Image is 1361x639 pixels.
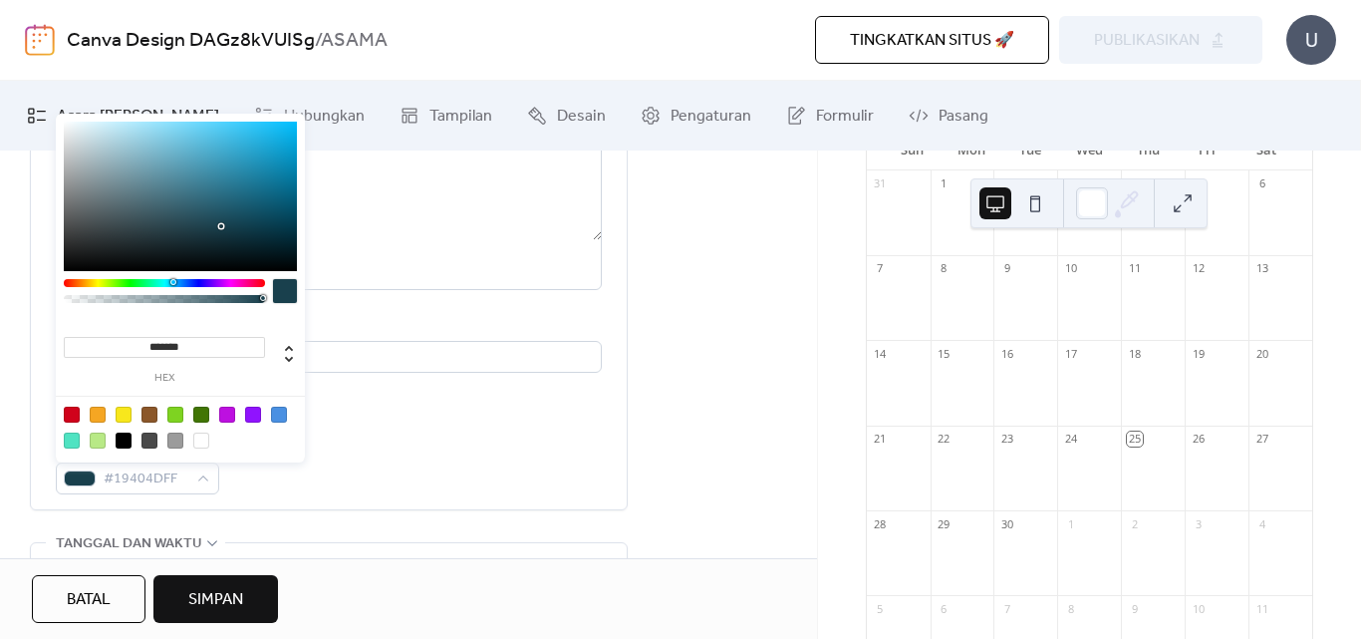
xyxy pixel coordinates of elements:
span: Batal [67,588,111,612]
div: 6 [1254,176,1269,191]
div: 24 [1063,432,1078,447]
div: 4 [1254,516,1269,531]
div: 4 [1127,176,1142,191]
label: hex [64,373,265,384]
div: 15 [937,346,952,361]
div: 2 [999,176,1014,191]
a: Pengaturan [626,89,766,143]
a: Formulir [771,89,889,143]
div: 26 [1191,432,1206,447]
div: U [1286,15,1336,65]
a: Tampilan [385,89,507,143]
div: 22 [937,432,952,447]
div: 21 [873,432,888,447]
div: 10 [1191,601,1206,616]
div: 13 [1254,261,1269,276]
div: 30 [999,516,1014,531]
div: 8 [1063,601,1078,616]
div: 1 [937,176,952,191]
span: Tingkatkan situs 🚀 [850,29,1014,53]
div: 18 [1127,346,1142,361]
div: 17 [1063,346,1078,361]
span: Formulir [816,105,874,129]
span: Pasang [939,105,988,129]
span: Simpan [188,588,243,612]
div: 5 [1191,176,1206,191]
div: #8B572A [141,407,157,423]
div: 9 [999,261,1014,276]
div: #4A90E2 [271,407,287,423]
div: #000000 [116,433,132,449]
div: #7ED321 [167,407,183,423]
a: Canva Design DAGz8kVUISg [67,22,315,60]
div: #FFFFFF [193,433,209,449]
span: Tanggal dan waktu [56,532,201,556]
span: Pengaturan [671,105,751,129]
div: #F8E71C [116,407,132,423]
b: ASAMA [321,22,388,60]
div: #F5A623 [90,407,106,423]
div: 11 [1127,261,1142,276]
div: 20 [1254,346,1269,361]
button: Tingkatkan situs 🚀 [815,16,1049,64]
a: Desain [512,89,621,143]
div: Lokasi [56,314,598,338]
div: 5 [873,601,888,616]
div: 28 [873,516,888,531]
div: 25 [1127,432,1142,447]
div: 9 [1127,601,1142,616]
div: 10 [1063,261,1078,276]
div: 16 [999,346,1014,361]
span: Tampilan [429,105,492,129]
div: 3 [1191,516,1206,531]
div: #9013FE [245,407,261,423]
div: 14 [873,346,888,361]
div: #B8E986 [90,433,106,449]
a: Pasang [894,89,1003,143]
div: 31 [873,176,888,191]
div: 8 [937,261,952,276]
button: Batal [32,575,145,623]
div: 23 [999,432,1014,447]
div: #9B9B9B [167,433,183,449]
span: #19404DFF [104,468,187,491]
span: Desain [557,105,606,129]
span: Hubungkan [284,105,365,129]
div: #BD10E0 [219,407,235,423]
div: #50E3C2 [64,433,80,449]
div: 29 [937,516,952,531]
div: 2 [1127,516,1142,531]
a: Hubungkan [239,89,380,143]
div: 7 [999,601,1014,616]
div: 12 [1191,261,1206,276]
div: 3 [1063,176,1078,191]
b: / [315,22,321,60]
button: Simpan [153,575,278,623]
img: logo [25,24,55,56]
div: #417505 [193,407,209,423]
div: 11 [1254,601,1269,616]
a: Acara [PERSON_NAME] [12,89,234,143]
div: 1 [1063,516,1078,531]
div: #D0021B [64,407,80,423]
div: 6 [937,601,952,616]
div: 7 [873,261,888,276]
div: 19 [1191,346,1206,361]
div: #4A4A4A [141,433,157,449]
div: 27 [1254,432,1269,447]
span: Acara [PERSON_NAME] [57,105,219,129]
